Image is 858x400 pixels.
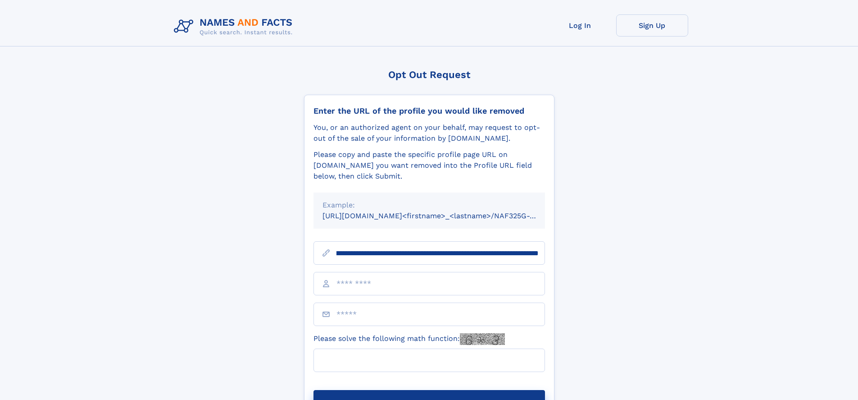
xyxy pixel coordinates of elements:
[616,14,688,37] a: Sign Up
[544,14,616,37] a: Log In
[313,333,505,345] label: Please solve the following math function:
[313,106,545,116] div: Enter the URL of the profile you would like removed
[313,122,545,144] div: You, or an authorized agent on your behalf, may request to opt-out of the sale of your informatio...
[304,69,554,80] div: Opt Out Request
[170,14,300,39] img: Logo Names and Facts
[313,149,545,182] div: Please copy and paste the specific profile page URL on [DOMAIN_NAME] you want removed into the Pr...
[322,200,536,211] div: Example:
[322,211,562,220] small: [URL][DOMAIN_NAME]<firstname>_<lastname>/NAF325G-xxxxxxxx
